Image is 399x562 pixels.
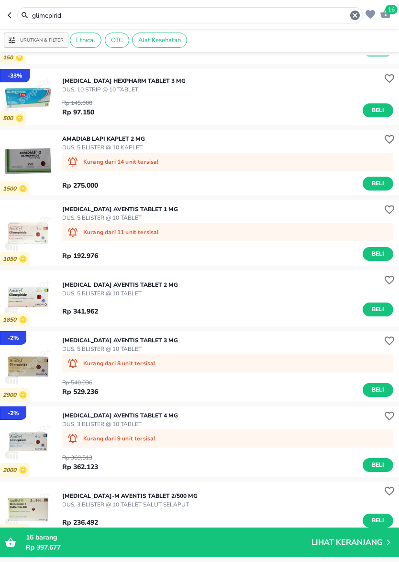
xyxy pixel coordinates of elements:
button: Beli [363,247,393,261]
div: Alat Kesehatan [132,33,187,48]
span: Beli [370,304,386,315]
p: - 2 % [8,409,19,417]
button: Beli [363,103,393,117]
p: Rp 145.000 [62,99,94,107]
div: Ethical [70,33,101,48]
div: Kurang dari 11 unit tersisa! [62,223,393,241]
p: 2000 [3,467,19,474]
div: Kurang dari 9 unit tersisa! [62,429,393,448]
div: Kurang dari 8 unit tersisa! [62,354,393,372]
span: Beli [370,460,386,470]
p: 500 [3,115,16,122]
p: Rp 529.236 [62,387,98,397]
p: Rp 369.513 [62,453,98,462]
p: barang [26,532,311,542]
p: [MEDICAL_DATA] Aventis TABLET 3 MG [62,336,178,345]
p: 150 [3,54,16,61]
p: DUS, 5 BLISTER @ 10 TABLET [62,345,178,353]
p: [MEDICAL_DATA]-M Aventis TABLET 2/500 MG [62,492,198,500]
p: DUS, 3 BLISTER @ 10 TABLET SALUT SELAPUT [62,500,198,509]
p: 1850 [3,316,19,324]
p: DUS, 5 BLISTER @ 10 TABLET [62,289,178,298]
span: 16 [26,533,33,542]
p: DUS, 5 BLISTER @ 10 KAPLET [62,143,145,152]
p: 2900 [3,392,19,399]
span: Alat Kesehatan [133,36,187,45]
p: DUS, 10 STRIP @ 10 TABLET [62,85,186,94]
p: Rp 540.036 [62,378,98,387]
p: Rp 97.150 [62,107,94,117]
p: - 33 % [8,71,22,80]
p: Urutkan & Filter [20,37,64,44]
p: [MEDICAL_DATA] Aventis TABLET 2 MG [62,281,178,289]
span: Ethical [70,36,101,45]
button: Beli [363,303,393,316]
button: Beli [363,458,393,472]
p: Rp 236.492 [62,517,98,528]
p: [MEDICAL_DATA] Aventis TABLET 4 MG [62,411,178,420]
button: Beli [363,383,393,397]
span: Beli [370,516,386,526]
span: Rp 397.677 [26,543,61,552]
div: Kurang dari 14 unit tersisa! [62,153,393,171]
button: Beli [363,514,393,528]
p: - 2 % [8,334,19,342]
p: 1500 [3,185,19,192]
p: [MEDICAL_DATA] Aventis TABLET 1 MG [62,205,178,214]
span: Beli [370,105,386,115]
p: Rp 275.000 [62,180,98,191]
input: Cari 4000+ produk di sini [31,11,349,21]
p: AMADIAB Lapi KAPLET 2 MG [62,135,145,143]
button: 16 [377,6,391,21]
p: [MEDICAL_DATA] Hexpharm TABLET 3 MG [62,77,186,85]
span: 16 [385,5,398,14]
button: Urutkan & Filter [4,33,68,48]
span: OTC [105,36,129,45]
p: 1050 [3,256,19,263]
div: OTC [105,33,129,48]
span: Beli [370,385,386,395]
p: DUS, 5 BLISTER @ 10 TABLET [62,214,178,222]
p: Rp 362.123 [62,462,98,472]
p: Rp 341.962 [62,306,98,316]
p: Rp 192.976 [62,251,98,261]
span: Beli [370,179,386,189]
button: Beli [363,177,393,191]
p: DUS, 3 BLISTER @ 10 TABLET [62,420,178,428]
span: Beli [370,249,386,259]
